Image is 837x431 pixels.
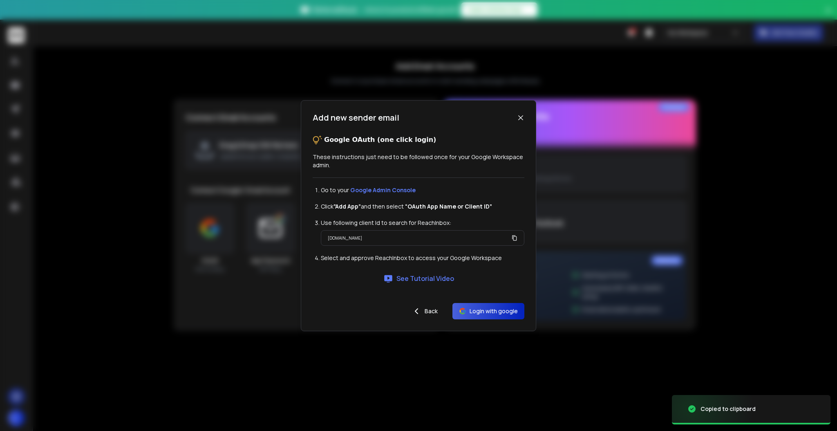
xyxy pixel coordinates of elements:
[313,153,524,169] p: These instructions just need to be followed once for your Google Workspace admin.
[321,202,524,211] li: Click and then select
[313,135,322,145] img: tips
[321,254,524,262] li: Select and approve ReachInbox to access your Google Workspace
[321,219,524,227] li: Use following client Id to search for ReachInbox:
[405,202,492,210] strong: “OAuth App Name or Client ID”
[383,274,454,283] a: See Tutorial Video
[313,112,399,123] h1: Add new sender email
[452,303,524,319] button: Login with google
[321,186,524,194] li: Go to your
[405,303,444,319] button: Back
[350,186,416,194] a: Google Admin Console
[333,202,361,210] strong: ”Add App”
[324,135,436,145] p: Google OAuth (one click login)
[328,234,362,242] p: [DOMAIN_NAME]
[700,405,756,413] div: Copied to clipboard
